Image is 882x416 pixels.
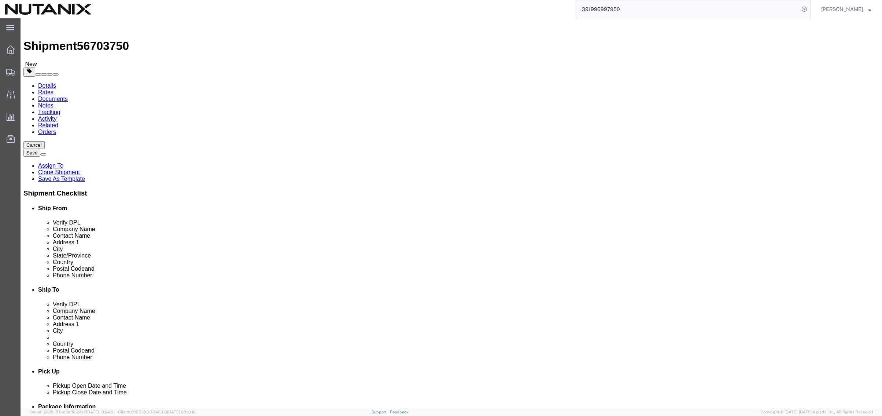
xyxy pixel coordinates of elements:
span: [DATE] 08:10:16 [167,410,196,414]
a: Support [372,410,390,414]
span: Server: 2025.18.0-daa1fe12ee7 [29,410,115,414]
button: [PERSON_NAME] [821,5,872,14]
span: Copyright © [DATE]-[DATE] Agistix Inc., All Rights Reserved [760,409,873,415]
a: Feedback [390,410,409,414]
span: Stephanie Guadron [821,5,863,13]
span: [DATE] 10:04:51 [86,410,115,414]
img: logo [5,4,92,15]
iframe: FS Legacy Container [21,18,882,408]
span: Client: 2025.18.0-7346316 [118,410,196,414]
input: Search for shipment number, reference number [576,0,799,18]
